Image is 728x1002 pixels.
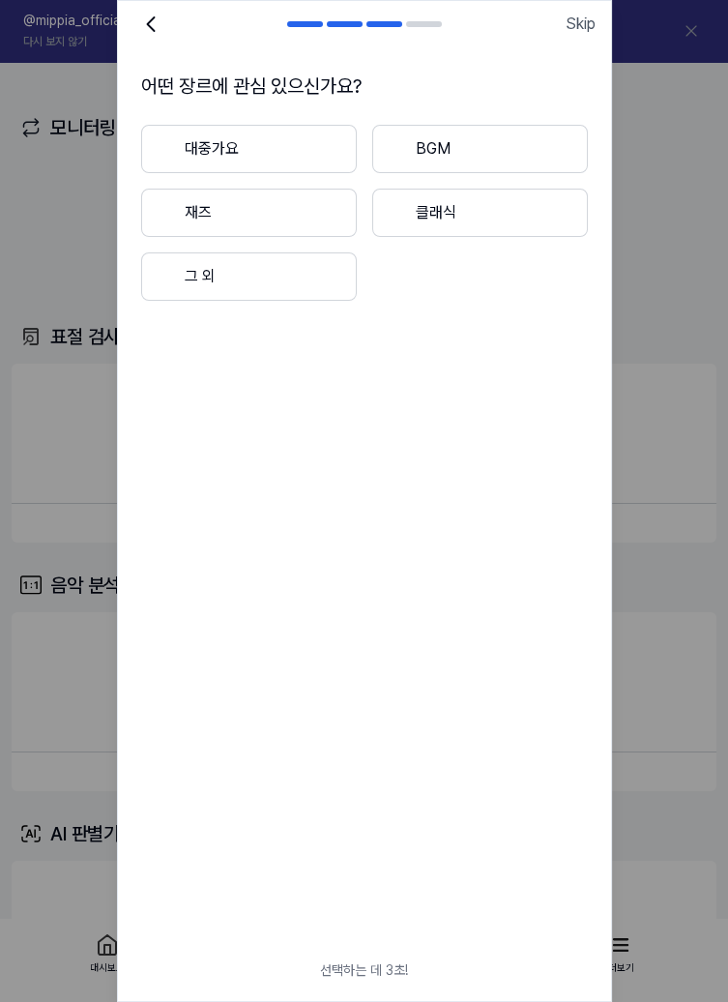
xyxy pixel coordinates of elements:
h1: 어떤 장르에 관심 있으신가요? [141,71,588,102]
button: 재즈 [141,189,357,237]
span: 선택하는 데 3초! [320,961,408,981]
button: BGM [372,125,588,173]
button: Skip [562,13,596,36]
button: 그 외 [141,252,357,301]
span: Skip [566,13,596,36]
button: 대중가요 [141,125,357,173]
button: 클래식 [372,189,588,237]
